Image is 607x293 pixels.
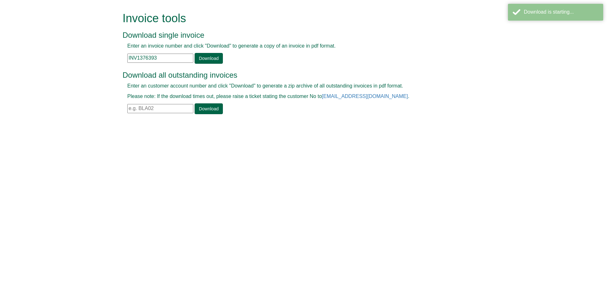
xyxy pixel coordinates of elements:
a: [EMAIL_ADDRESS][DOMAIN_NAME] [322,94,408,99]
div: Download is starting... [524,9,598,16]
h3: Download all outstanding invoices [123,71,470,79]
h3: Download single invoice [123,31,470,39]
a: Download [195,103,223,114]
p: Enter an customer account number and click "Download" to generate a zip archive of all outstandin... [127,82,465,90]
p: Enter an invoice number and click "Download" to generate a copy of an invoice in pdf format. [127,42,465,50]
h1: Invoice tools [123,12,470,25]
input: e.g. BLA02 [127,104,193,113]
input: e.g. INV1234 [127,54,193,63]
p: Please note: If the download times out, please raise a ticket stating the customer No to . [127,93,465,100]
a: Download [195,53,223,64]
